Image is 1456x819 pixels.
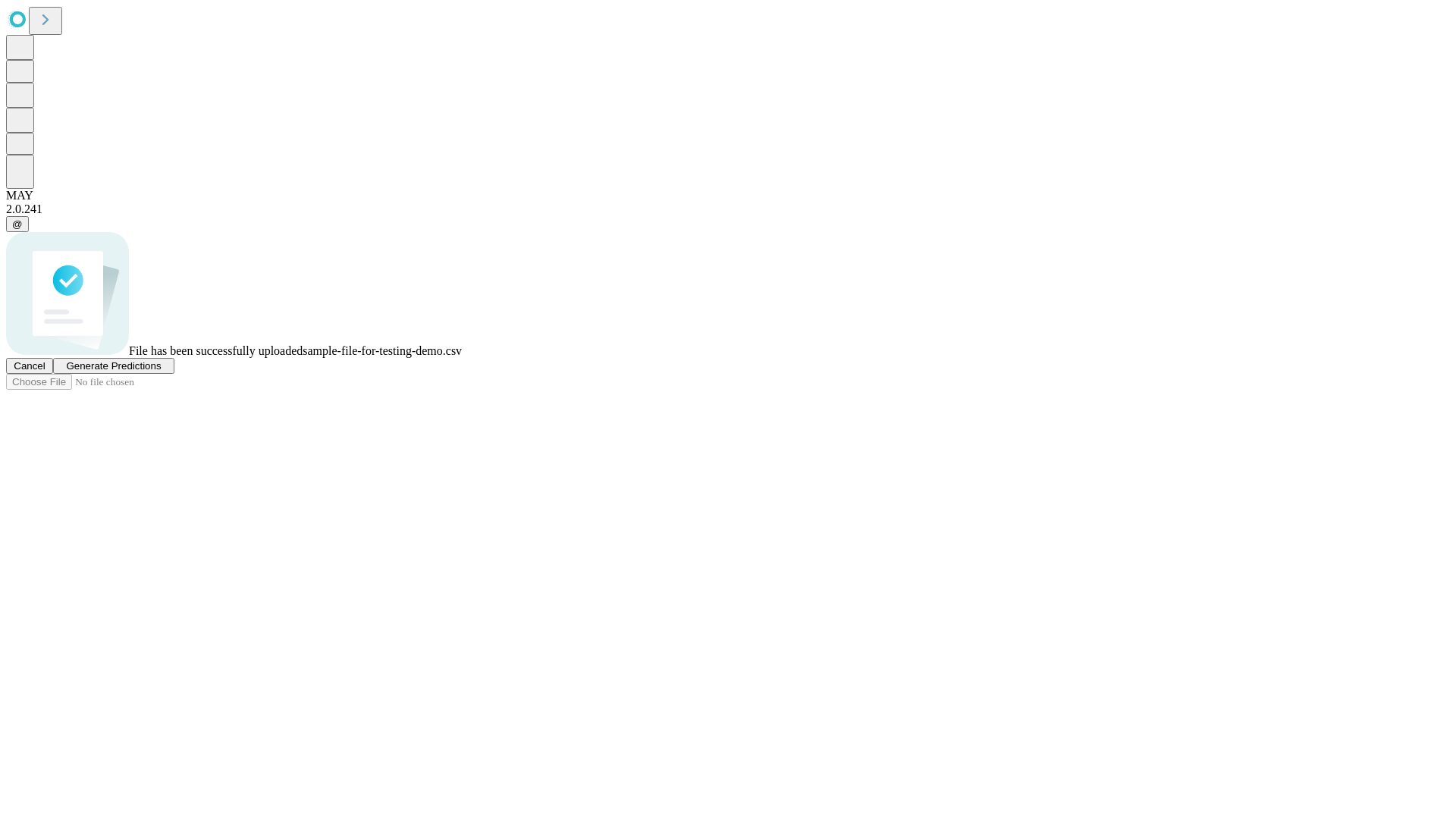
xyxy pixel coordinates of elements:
button: Generate Predictions [53,358,174,374]
span: Generate Predictions [66,360,161,372]
span: Cancel [14,360,45,372]
div: 2.0.241 [6,202,1450,216]
button: Cancel [6,358,53,374]
span: @ [12,218,23,230]
div: MAY [6,189,1450,202]
button: @ [6,216,29,232]
span: sample-file-for-testing-demo.csv [303,344,462,357]
span: File has been successfully uploaded [129,344,303,357]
